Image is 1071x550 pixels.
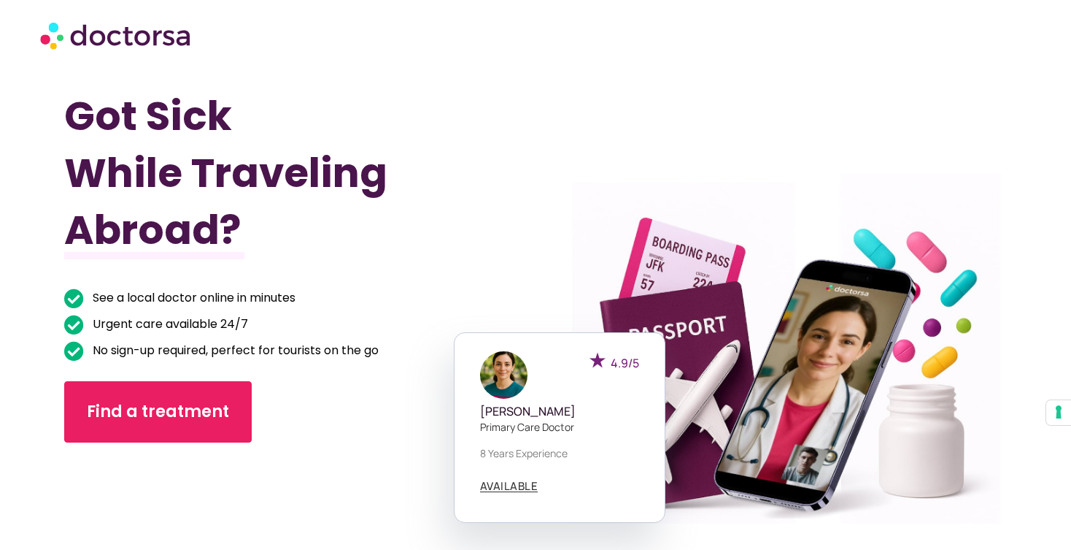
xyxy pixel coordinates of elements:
a: Find a treatment [64,381,252,443]
a: AVAILABLE [480,481,538,492]
p: 8 years experience [480,446,639,461]
span: Urgent care available 24/7 [89,314,248,335]
button: Your consent preferences for tracking technologies [1046,400,1071,425]
span: Find a treatment [87,400,229,424]
p: Primary care doctor [480,419,639,435]
span: 4.9/5 [611,355,639,371]
span: See a local doctor online in minutes [89,288,295,308]
h5: [PERSON_NAME] [480,405,639,419]
span: No sign-up required, perfect for tourists on the go [89,340,379,361]
h1: Got Sick While Traveling Abroad? [64,88,465,259]
span: AVAILABLE [480,481,538,492]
